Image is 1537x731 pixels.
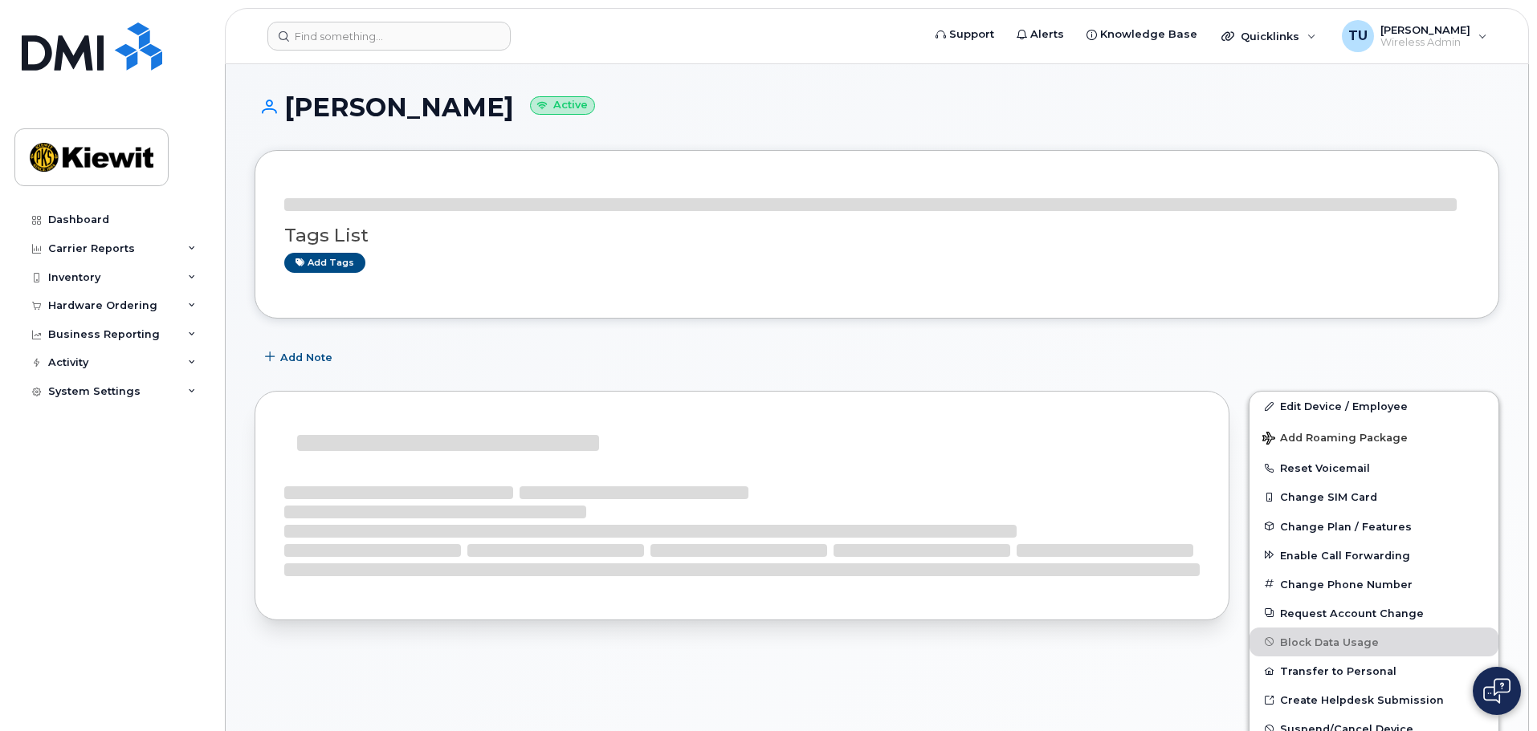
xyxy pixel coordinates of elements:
[1250,599,1498,627] button: Request Account Change
[1250,685,1498,714] a: Create Helpdesk Submission
[1250,627,1498,656] button: Block Data Usage
[530,96,595,115] small: Active
[1483,678,1510,704] img: Open chat
[1250,570,1498,599] button: Change Phone Number
[280,350,332,365] span: Add Note
[1250,453,1498,482] button: Reset Voicemail
[284,253,365,273] a: Add tags
[1280,549,1410,561] span: Enable Call Forwarding
[1250,541,1498,570] button: Enable Call Forwarding
[1250,656,1498,685] button: Transfer to Personal
[1262,432,1408,447] span: Add Roaming Package
[1250,482,1498,511] button: Change SIM Card
[1250,392,1498,420] a: Edit Device / Employee
[1250,512,1498,541] button: Change Plan / Features
[1250,420,1498,453] button: Add Roaming Package
[255,343,346,372] button: Add Note
[284,225,1470,246] h3: Tags List
[1280,520,1412,532] span: Change Plan / Features
[255,93,1499,121] h1: [PERSON_NAME]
